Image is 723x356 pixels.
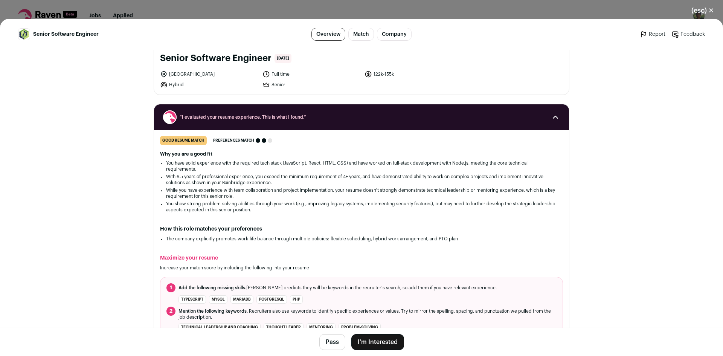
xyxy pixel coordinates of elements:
li: TypeScript [178,295,206,304]
li: MariaDB [230,295,253,304]
li: Hybrid [160,81,258,89]
li: thought leader [264,323,304,332]
button: Pass [319,334,345,350]
h2: Maximize your resume [160,254,563,262]
span: 1 [166,283,175,292]
h1: Senior Software Engineer [160,52,272,64]
li: MySQL [209,295,227,304]
span: Preferences match [213,137,254,144]
span: “I evaluated your resume experience. This is what I found.” [180,114,543,120]
div: good resume match [160,136,207,145]
li: [GEOGRAPHIC_DATA] [160,70,258,78]
li: Full time [262,70,360,78]
span: Mention the following keywords [178,309,247,313]
li: While you have experience with team collaboration and project implementation, your resume doesn't... [166,187,557,199]
img: 3d2eb78642daa599420734c0387264819107c3c84b10b112b16dc158d3cff077.jpg [18,29,30,40]
span: . Recruiters also use keywords to identify specific experiences or values. Try to mirror the spel... [178,308,557,320]
li: PostgreSQL [256,295,287,304]
h2: Why you are a good fit [160,151,563,157]
li: You have solid experience with the required tech stack (JavaScript, React, HTML, CSS) and have wo... [166,160,557,172]
a: Report [640,31,665,38]
button: I'm Interested [351,334,404,350]
a: Feedback [671,31,705,38]
span: Senior Software Engineer [33,31,99,38]
h2: How this role matches your preferences [160,225,563,233]
li: The company explicitly promotes work-life balance through multiple policies: flexible scheduling,... [166,236,557,242]
li: problem-solving [339,323,381,332]
p: Increase your match score by including the following into your resume [160,265,563,271]
li: technical leadership and coaching [178,323,261,332]
li: Senior [262,81,360,89]
a: Match [348,28,374,41]
li: You show strong problem-solving abilities through your work (e.g., improving legacy systems, impl... [166,201,557,213]
span: 2 [166,307,175,316]
span: Add the following missing skills. [178,286,246,290]
li: mentoring [307,323,336,332]
li: PHP [290,295,303,304]
li: With 6.5 years of professional experience, you exceed the minimum requirement of 4+ years, and ha... [166,174,557,186]
span: [DATE] [275,54,291,63]
li: 122k-155k [365,70,462,78]
span: [PERSON_NAME] predicts they will be keywords in the recruiter's search, so add them if you have r... [178,285,497,291]
a: Overview [311,28,345,41]
a: Company [377,28,412,41]
button: Close modal [682,2,723,19]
